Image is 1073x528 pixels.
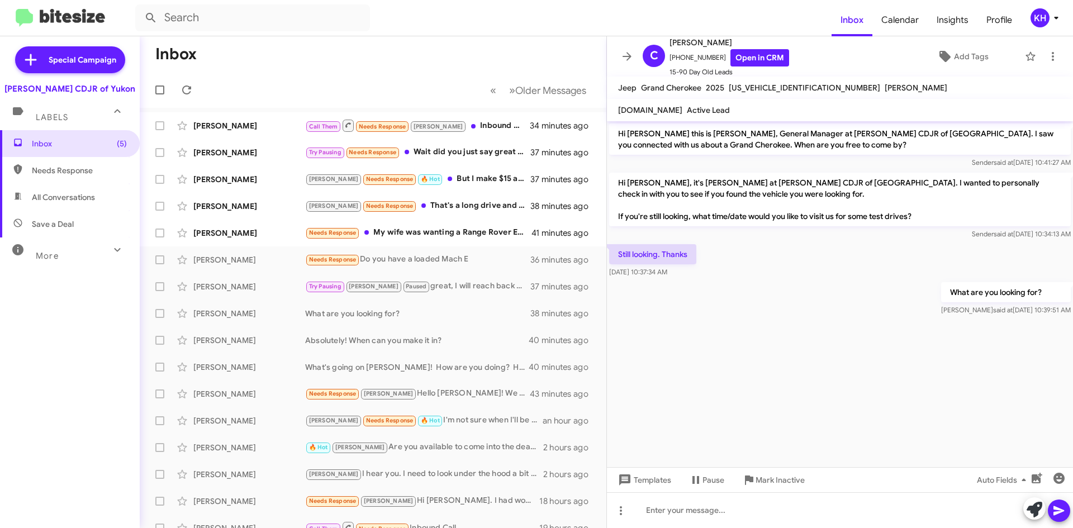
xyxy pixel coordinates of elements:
[193,308,305,319] div: [PERSON_NAME]
[193,496,305,507] div: [PERSON_NAME]
[993,306,1013,314] span: said at
[193,147,305,158] div: [PERSON_NAME]
[530,388,597,399] div: 43 minutes ago
[155,45,197,63] h1: Inbox
[305,308,530,319] div: What are you looking for?
[530,308,597,319] div: 38 minutes ago
[543,442,597,453] div: 2 hours ago
[305,468,543,481] div: I hear you. I need to look under the hood a bit to give you an exact number. It's absolutely wort...
[530,254,597,265] div: 36 minutes ago
[954,46,989,66] span: Add Tags
[928,4,977,36] a: Insights
[1031,8,1050,27] div: KH
[530,361,597,373] div: 40 minutes ago
[702,470,724,490] span: Pause
[941,306,1071,314] span: [PERSON_NAME] [DATE] 10:39:51 AM
[309,123,338,130] span: Call Them
[968,470,1039,490] button: Auto Fields
[366,175,414,183] span: Needs Response
[309,470,359,478] span: [PERSON_NAME]
[994,158,1013,167] span: said at
[706,83,724,93] span: 2025
[49,54,116,65] span: Special Campaign
[305,387,530,400] div: Hello [PERSON_NAME]! We are still searching. Mostly just waiting to hear back from financing.
[193,201,305,212] div: [PERSON_NAME]
[305,441,543,454] div: Are you available to come into the dealership to go over some options?
[359,123,406,130] span: Needs Response
[193,227,305,239] div: [PERSON_NAME]
[977,4,1021,36] a: Profile
[309,256,357,263] span: Needs Response
[309,283,341,290] span: Try Pausing
[885,83,947,93] span: [PERSON_NAME]
[730,49,789,66] a: Open in CRM
[309,229,357,236] span: Needs Response
[531,227,597,239] div: 41 minutes ago
[483,79,503,102] button: Previous
[670,49,789,66] span: [PHONE_NUMBER]
[530,120,597,131] div: 34 minutes ago
[305,494,539,507] div: Hi [PERSON_NAME]. I had worked with [PERSON_NAME] when my wife and stopped by. I'm looking at gla...
[193,281,305,292] div: [PERSON_NAME]
[530,147,597,158] div: 37 minutes ago
[670,66,789,78] span: 15-90 Day Old Leads
[509,83,515,97] span: »
[756,470,805,490] span: Mark Inactive
[309,149,341,156] span: Try Pausing
[36,112,68,122] span: Labels
[32,138,127,149] span: Inbox
[972,230,1071,238] span: Sender [DATE] 10:34:13 AM
[733,470,814,490] button: Mark Inactive
[135,4,370,31] input: Search
[539,496,597,507] div: 18 hours ago
[193,442,305,453] div: [PERSON_NAME]
[543,415,597,426] div: an hour ago
[15,46,125,73] a: Special Campaign
[36,251,59,261] span: More
[484,79,593,102] nav: Page navigation example
[618,105,682,115] span: [DOMAIN_NAME]
[193,469,305,480] div: [PERSON_NAME]
[193,120,305,131] div: [PERSON_NAME]
[309,417,359,424] span: [PERSON_NAME]
[117,138,127,149] span: (5)
[335,444,385,451] span: [PERSON_NAME]
[515,84,586,97] span: Older Messages
[305,226,531,239] div: My wife was wanting a Range Rover Evoque Convertible
[490,83,496,97] span: «
[530,335,597,346] div: 40 minutes ago
[530,174,597,185] div: 37 minutes ago
[680,470,733,490] button: Pause
[406,283,426,290] span: Paused
[1021,8,1061,27] button: KH
[305,118,530,132] div: Inbound Call
[305,199,530,212] div: That's a long drive and big waste of time
[364,390,414,397] span: [PERSON_NAME]
[872,4,928,36] a: Calendar
[905,46,1019,66] button: Add Tags
[309,444,328,451] span: 🔥 Hot
[616,470,671,490] span: Templates
[609,173,1071,226] p: Hi [PERSON_NAME], it's [PERSON_NAME] at [PERSON_NAME] CDJR of [GEOGRAPHIC_DATA]. I wanted to pers...
[543,469,597,480] div: 2 hours ago
[309,497,357,505] span: Needs Response
[421,417,440,424] span: 🔥 Hot
[349,149,396,156] span: Needs Response
[832,4,872,36] span: Inbox
[502,79,593,102] button: Next
[32,165,127,176] span: Needs Response
[305,280,530,293] div: great, I will reach back out in the begining of November and see when would be a good time to vis...
[687,105,730,115] span: Active Lead
[941,282,1071,302] p: What are you looking for?
[609,268,667,276] span: [DATE] 10:37:34 AM
[193,415,305,426] div: [PERSON_NAME]
[305,335,530,346] div: Absolutely! When can you make it in?
[650,47,658,65] span: C
[972,158,1071,167] span: Sender [DATE] 10:41:27 AM
[641,83,701,93] span: Grand Cherokee
[305,414,543,427] div: I'm not sure when I'll be up there soon! I'm not really interested unless I can get pay off for it!
[305,173,530,185] div: But I make $15 an hour bi weekly checks
[349,283,398,290] span: [PERSON_NAME]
